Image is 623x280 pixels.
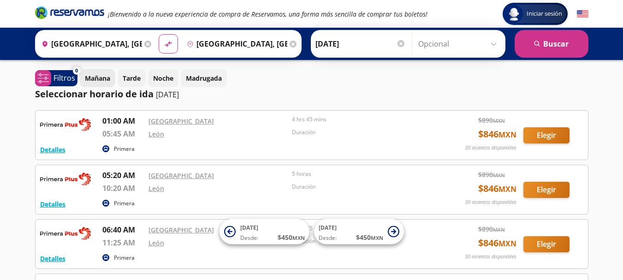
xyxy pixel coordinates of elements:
[40,170,91,188] img: RESERVAMOS
[38,32,142,55] input: Buscar Origen
[148,69,178,87] button: Noche
[80,69,115,87] button: Mañana
[153,73,173,83] p: Noche
[515,30,588,58] button: Buscar
[418,32,501,55] input: Opcional
[123,73,141,83] p: Tarde
[478,236,516,250] span: $ 846
[319,224,337,232] span: [DATE]
[523,9,566,18] span: Iniciar sesión
[523,182,570,198] button: Elegir
[148,184,164,193] a: León
[114,199,135,208] p: Primera
[148,226,214,234] a: [GEOGRAPHIC_DATA]
[183,32,287,55] input: Buscar Destino
[478,224,505,234] span: $ 890
[498,238,516,249] small: MXN
[102,115,144,126] p: 01:00 AM
[478,170,505,179] span: $ 890
[478,115,505,125] span: $ 890
[181,69,227,87] button: Madrugada
[465,198,516,206] p: 30 asientos disponibles
[148,238,164,247] a: León
[85,73,110,83] p: Mañana
[35,70,77,86] button: 0Filtros
[493,117,505,124] small: MXN
[40,199,65,209] button: Detalles
[40,254,65,263] button: Detalles
[40,145,65,155] button: Detalles
[148,117,214,125] a: [GEOGRAPHIC_DATA]
[292,115,431,124] p: 4 hrs 45 mins
[156,89,179,100] p: [DATE]
[40,115,91,134] img: RESERVAMOS
[240,224,258,232] span: [DATE]
[577,8,588,20] button: English
[523,127,570,143] button: Elegir
[465,144,516,152] p: 30 asientos disponibles
[75,67,78,75] span: 0
[148,130,164,138] a: León
[278,232,305,242] span: $ 450
[314,219,404,244] button: [DATE]Desde:$450MXN
[478,127,516,141] span: $ 846
[371,234,383,241] small: MXN
[35,87,154,101] p: Seleccionar horario de ida
[186,73,222,83] p: Madrugada
[478,182,516,196] span: $ 846
[35,6,104,19] i: Brand Logo
[102,170,144,181] p: 05:20 AM
[114,254,135,262] p: Primera
[465,253,516,261] p: 30 asientos disponibles
[102,128,144,139] p: 05:45 AM
[240,234,258,242] span: Desde:
[114,145,135,153] p: Primera
[220,219,309,244] button: [DATE]Desde:$450MXN
[40,224,91,243] img: RESERVAMOS
[292,234,305,241] small: MXN
[148,171,214,180] a: [GEOGRAPHIC_DATA]
[493,226,505,233] small: MXN
[108,10,427,18] em: ¡Bienvenido a la nueva experiencia de compra de Reservamos, una forma más sencilla de comprar tus...
[356,232,383,242] span: $ 450
[498,184,516,194] small: MXN
[118,69,146,87] button: Tarde
[102,224,144,235] p: 06:40 AM
[319,234,337,242] span: Desde:
[102,183,144,194] p: 10:20 AM
[292,128,431,137] p: Duración
[53,72,75,83] p: Filtros
[498,130,516,140] small: MXN
[292,183,431,191] p: Duración
[523,236,570,252] button: Elegir
[493,172,505,179] small: MXN
[315,32,406,55] input: Elegir Fecha
[35,6,104,22] a: Brand Logo
[102,237,144,248] p: 11:25 AM
[292,170,431,178] p: 5 horas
